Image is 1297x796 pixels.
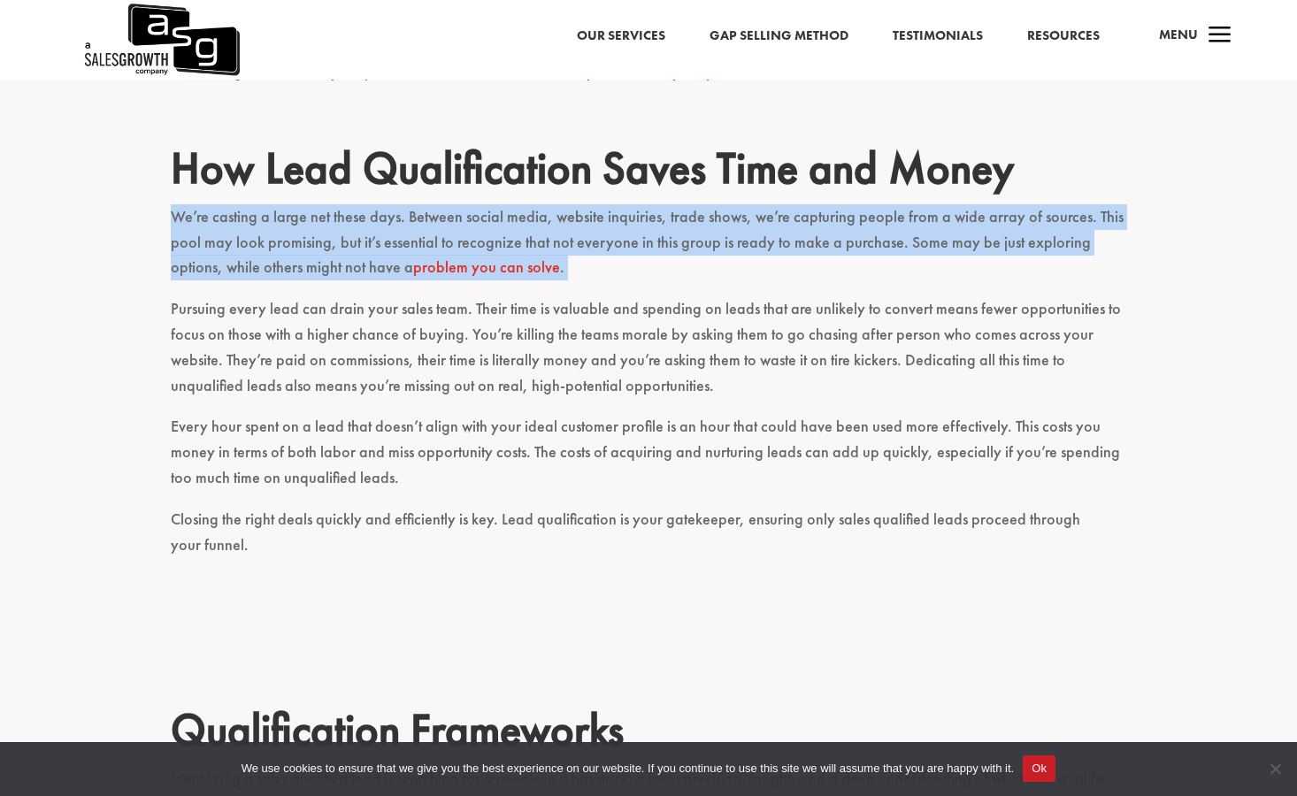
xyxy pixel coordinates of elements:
[587,61,886,81] a: problem that your product or service can solve
[171,296,1126,414] p: Pursuing every lead can drain your sales team. Their time is valuable and spending on leads that ...
[171,703,1126,765] h2: Qualification Frameworks
[339,573,958,662] iframe: Embedded CTA
[893,25,983,48] a: Testimonials
[242,760,1014,777] span: We use cookies to ensure that we give you the best experience on our website. If you continue to ...
[171,204,1126,296] p: We’re casting a large net these days. Between social media, website inquiries, trade shows, we’re...
[171,414,1126,506] p: Every hour spent on a lead that doesn’t align with your ideal customer profile is an hour that co...
[171,507,1126,574] p: Closing the right deals quickly and efficiently is key. Lead qualification is your gatekeeper, en...
[577,25,665,48] a: Our Services
[1266,760,1284,777] span: No
[1027,25,1100,48] a: Resources
[1159,26,1198,43] span: Menu
[413,256,560,277] a: problem you can solve
[1023,755,1055,782] button: Ok
[1202,19,1238,54] span: a
[710,25,848,48] a: Gap Selling Method
[171,142,1126,203] h2: How Lead Qualification Saves Time and Money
